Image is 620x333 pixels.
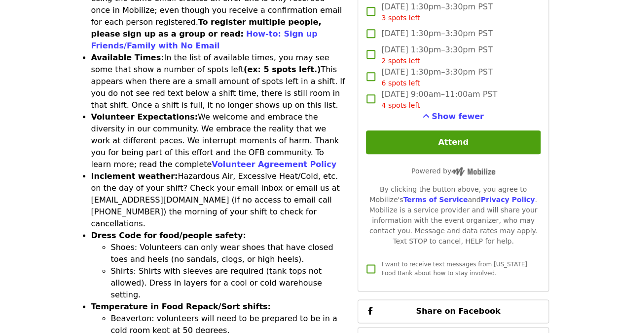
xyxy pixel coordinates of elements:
[381,44,492,66] span: [DATE] 1:30pm–3:30pm PST
[91,170,346,230] li: Hazardous Air, Excessive Heat/Cold, etc. on the day of your shift? Check your email inbox or emai...
[411,167,495,175] span: Powered by
[381,79,420,87] span: 6 spots left
[91,111,346,170] li: We welcome and embrace the diversity in our community. We embrace the reality that we work at dif...
[91,17,322,39] strong: To register multiple people, please sign up as a group or read:
[381,57,420,65] span: 2 spots left
[480,196,535,204] a: Privacy Policy
[381,101,420,109] span: 4 spots left
[91,29,318,50] a: How-to: Sign up Friends/Family with No Email
[432,112,484,121] span: Show fewer
[91,52,346,111] li: In the list of available times, you may see some that show a number of spots left This appears wh...
[366,184,540,247] div: By clicking the button above, you agree to Mobilize's and . Mobilize is a service provider and wi...
[416,306,500,316] span: Share on Facebook
[381,1,492,23] span: [DATE] 1:30pm–3:30pm PST
[381,28,492,40] span: [DATE] 1:30pm–3:30pm PST
[91,53,164,62] strong: Available Times:
[111,242,346,265] li: Shoes: Volunteers can only wear shoes that have closed toes and heels (no sandals, clogs, or high...
[91,231,246,240] strong: Dress Code for food/people safety:
[423,111,484,123] button: See more timeslots
[91,112,198,122] strong: Volunteer Expectations:
[366,130,540,154] button: Attend
[111,265,346,301] li: Shirts: Shirts with sleeves are required (tank tops not allowed). Dress in layers for a cool or c...
[358,299,548,323] button: Share on Facebook
[451,167,495,176] img: Powered by Mobilize
[381,14,420,22] span: 3 spots left
[381,66,492,88] span: [DATE] 1:30pm–3:30pm PST
[91,171,178,181] strong: Inclement weather:
[381,88,497,111] span: [DATE] 9:00am–11:00am PST
[91,302,271,311] strong: Temperature in Food Repack/Sort shifts:
[212,160,336,169] a: Volunteer Agreement Policy
[403,196,468,204] a: Terms of Service
[381,261,527,277] span: I want to receive text messages from [US_STATE] Food Bank about how to stay involved.
[244,65,321,74] strong: (ex: 5 spots left.)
